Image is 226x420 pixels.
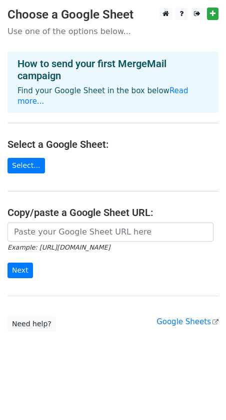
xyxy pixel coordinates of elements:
h4: Copy/paste a Google Sheet URL: [7,206,218,219]
p: Use one of the options below... [7,26,218,37]
a: Read more... [17,86,188,106]
h4: How to send your first MergeMail campaign [17,58,208,82]
a: Google Sheets [156,317,218,326]
small: Example: [URL][DOMAIN_NAME] [7,244,110,251]
a: Select... [7,158,45,173]
iframe: Chat Widget [176,372,226,420]
p: Find your Google Sheet in the box below [17,86,208,107]
input: Paste your Google Sheet URL here [7,223,213,242]
h4: Select a Google Sheet: [7,138,218,150]
a: Need help? [7,316,56,332]
input: Next [7,263,33,278]
h3: Choose a Google Sheet [7,8,218,22]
